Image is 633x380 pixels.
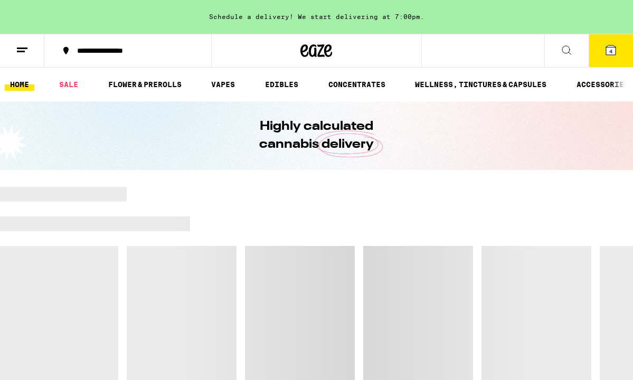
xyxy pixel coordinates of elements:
[410,78,552,91] a: WELLNESS, TINCTURES & CAPSULES
[54,78,83,91] a: SALE
[323,78,391,91] a: CONCENTRATES
[103,78,187,91] a: FLOWER & PREROLLS
[609,48,612,54] span: 4
[589,34,633,67] button: 4
[206,78,240,91] a: VAPES
[230,118,404,154] h1: Highly calculated cannabis delivery
[5,78,34,91] a: HOME
[260,78,304,91] a: EDIBLES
